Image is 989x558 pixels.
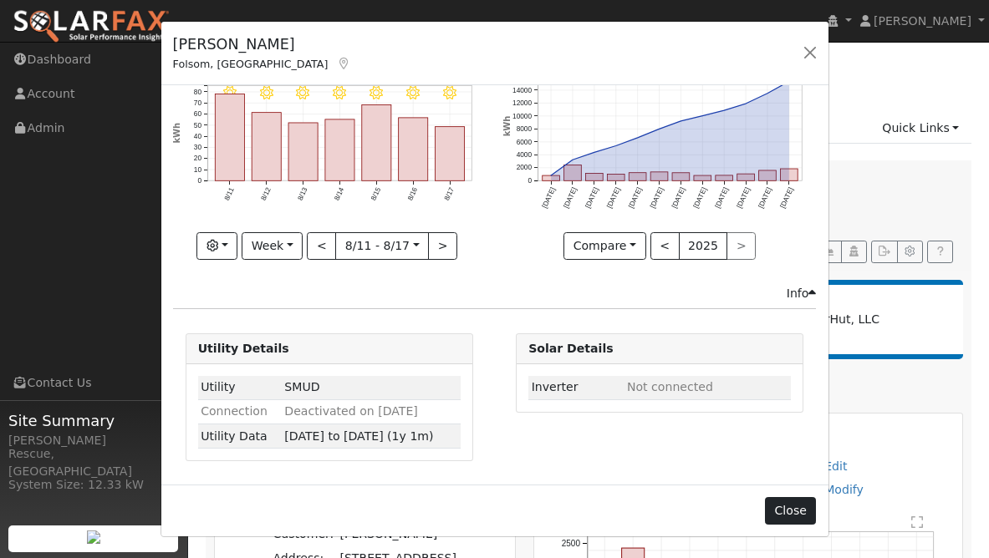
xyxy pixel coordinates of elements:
[550,175,553,177] circle: onclick=""
[307,232,336,261] button: <
[528,176,533,185] text: 0
[258,186,272,202] text: 8/12
[517,164,533,172] text: 2000
[517,138,533,146] text: 6000
[198,376,282,400] td: Utility
[658,128,660,130] circle: onclick=""
[193,121,201,129] text: 50
[735,186,752,210] text: [DATE]
[781,170,798,181] rect: onclick=""
[691,186,708,210] text: [DATE]
[528,376,624,400] td: Inverter
[543,176,560,181] rect: onclick=""
[528,342,613,355] strong: Solar Details
[767,92,769,94] circle: onclick=""
[757,186,773,210] text: [DATE]
[540,186,557,210] text: [DATE]
[406,86,420,99] i: 8/16 - Clear
[627,186,644,210] text: [DATE]
[680,120,682,123] circle: onclick=""
[201,404,268,418] span: Connection
[193,88,201,96] text: 80
[172,123,181,144] text: kWh
[336,57,351,70] a: Map
[325,119,354,180] rect: onclick=""
[571,159,574,161] circle: onclick=""
[193,144,201,152] text: 30
[723,109,726,112] circle: onclick=""
[193,99,201,107] text: 70
[765,497,816,525] button: Close
[443,86,456,99] i: 8/17 - Clear
[193,110,201,119] text: 60
[398,118,427,180] rect: onclick=""
[608,175,625,181] rect: onclick=""
[636,137,639,139] circle: onclick=""
[584,186,600,210] text: [DATE]
[672,173,690,181] rect: onclick=""
[284,429,433,443] span: [DATE] to [DATE] (1y 1m)
[442,186,456,202] text: 8/17
[284,404,417,418] span: Deactivated on [DATE]
[193,155,201,163] text: 20
[586,174,604,181] rect: onclick=""
[564,165,582,181] rect: onclick=""
[716,175,733,180] rect: onclick=""
[369,186,382,202] text: 8/15
[333,86,346,99] i: 8/14 - Clear
[745,103,747,105] circle: onclick=""
[405,186,419,202] text: 8/16
[295,186,308,202] text: 8/13
[512,112,532,120] text: 10000
[296,86,309,99] i: 8/13 - Clear
[222,86,236,99] i: 8/11 - Clear
[649,186,665,210] text: [DATE]
[629,173,646,181] rect: onclick=""
[259,86,273,99] i: 8/12 - Clear
[215,94,244,181] rect: onclick=""
[563,232,646,261] button: Compare
[737,175,755,181] rect: onclick=""
[562,186,579,210] text: [DATE]
[502,116,512,137] text: kWh
[435,127,464,181] rect: onclick=""
[198,342,289,355] strong: Utility Details
[694,176,711,181] rect: onclick=""
[173,58,329,70] span: Folsom, [GEOGRAPHIC_DATA]
[650,172,668,180] rect: onclick=""
[650,232,680,261] button: <
[679,232,728,261] button: 2025
[173,33,351,55] h5: [PERSON_NAME]
[517,124,533,133] text: 8000
[193,165,201,174] text: 10
[713,186,730,210] text: [DATE]
[222,186,236,202] text: 8/11
[428,232,457,261] button: >
[778,186,795,210] text: [DATE]
[627,380,713,393] span: ID: null, authorized: None
[193,132,201,140] text: 40
[242,232,303,261] button: Week
[370,86,383,99] i: 8/15 - Clear
[288,123,318,180] rect: onclick=""
[198,424,282,449] td: Utility Data
[701,114,704,117] circle: onclick=""
[362,105,391,181] rect: onclick=""
[787,285,817,302] div: Info
[593,151,595,154] circle: onclick=""
[512,86,532,94] text: 14000
[332,186,345,202] text: 8/14
[284,380,319,393] span: ID: 1511, authorized: 08/19/25
[512,99,532,107] text: 12000
[614,145,617,147] circle: onclick=""
[605,186,622,210] text: [DATE]
[759,170,777,180] rect: onclick=""
[252,113,281,181] rect: onclick=""
[517,150,533,159] text: 4000
[335,232,429,261] button: 8/11 - 8/17
[670,186,686,210] text: [DATE]
[197,176,201,185] text: 0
